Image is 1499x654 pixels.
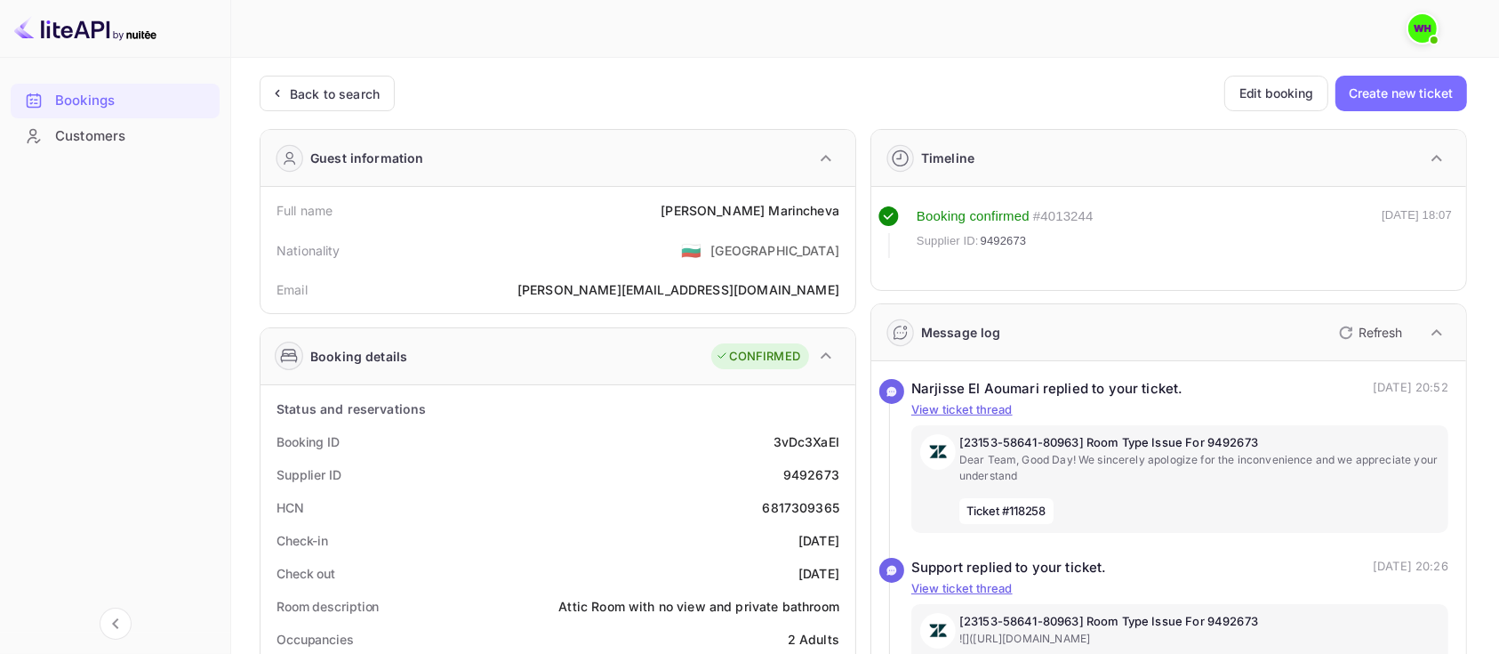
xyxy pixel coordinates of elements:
div: [DATE] [798,564,839,583]
div: [PERSON_NAME][EMAIL_ADDRESS][DOMAIN_NAME] [517,280,839,299]
div: Support replied to your ticket. [911,558,1107,578]
div: [GEOGRAPHIC_DATA] [710,241,839,260]
p: View ticket thread [911,580,1448,598]
div: [PERSON_NAME] Marincheva [661,201,839,220]
div: Room description [277,597,379,616]
div: 6817309365 [763,498,840,517]
div: 2 Adults [788,630,839,649]
button: Refresh [1328,319,1409,347]
img: AwvSTEc2VUhQAAAAAElFTkSuQmCC [920,613,956,649]
div: Back to search [290,85,380,103]
div: Narjisse El Aoumari replied to your ticket. [911,379,1182,400]
span: Ticket #118258 [959,498,1054,525]
p: [23153-58641-80963] Room Type Issue For 9492673 [959,434,1439,452]
div: Nationality [277,241,341,260]
div: Email [277,280,308,299]
div: Occupancies [277,630,354,649]
div: Booking confirmed [917,206,1030,227]
div: Message log [921,323,1001,342]
div: Supplier ID [277,465,341,484]
a: Customers [11,119,220,152]
div: 3vDc3XaEI [774,432,839,451]
span: United States [681,234,701,266]
div: [DATE] [798,531,839,550]
div: Status and reservations [277,400,426,418]
button: Collapse navigation [100,608,132,640]
p: ![]([URL][DOMAIN_NAME] [959,631,1439,647]
p: Refresh [1359,323,1402,342]
div: Booking details [310,347,407,366]
div: Check out [277,564,335,583]
button: Create new ticket [1335,76,1467,111]
div: Customers [55,126,211,147]
p: [DATE] 20:52 [1373,379,1448,400]
div: Bookings [55,91,211,111]
img: walid harrass [1408,14,1437,43]
button: Edit booking [1224,76,1328,111]
img: AwvSTEc2VUhQAAAAAElFTkSuQmCC [920,434,956,470]
img: LiteAPI logo [14,14,156,43]
p: View ticket thread [911,401,1448,419]
div: Bookings [11,84,220,118]
span: 9492673 [981,232,1027,250]
div: HCN [277,498,304,517]
span: Supplier ID: [917,232,979,250]
a: Bookings [11,84,220,117]
div: Check-in [277,531,328,550]
p: Dear Team, Good Day! We sincerely apologize for the inconvenience and we appreciate your understand [959,452,1439,484]
div: Customers [11,119,220,154]
div: Timeline [921,149,974,167]
div: 9492673 [783,465,839,484]
div: [DATE] 18:07 [1382,206,1452,258]
p: [DATE] 20:26 [1373,558,1448,578]
div: Full name [277,201,333,220]
div: # 4013244 [1033,206,1094,227]
div: Guest information [310,149,424,167]
p: [23153-58641-80963] Room Type Issue For 9492673 [959,613,1439,631]
div: CONFIRMED [716,348,800,366]
div: Booking ID [277,432,340,451]
div: Attic Room with no view and private bathroom [558,597,839,616]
